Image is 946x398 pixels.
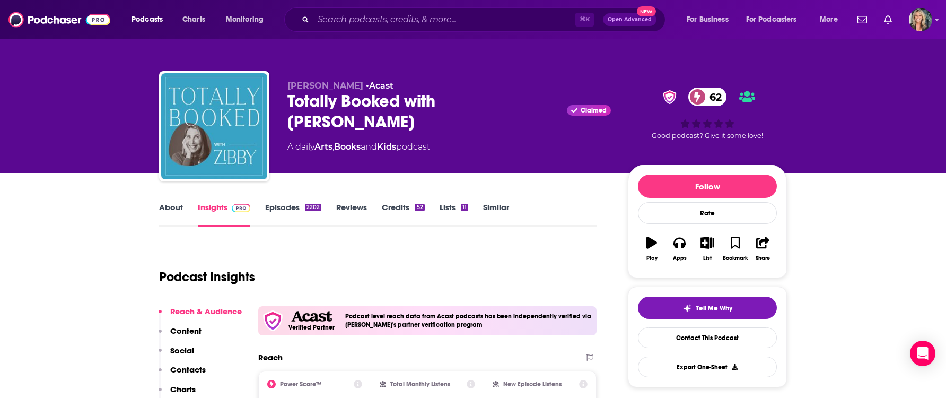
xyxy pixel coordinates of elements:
[756,255,770,262] div: Share
[638,230,665,268] button: Play
[746,12,797,27] span: For Podcasters
[232,204,250,212] img: Podchaser Pro
[198,202,250,227] a: InsightsPodchaser Pro
[170,326,202,336] p: Content
[280,380,321,388] h2: Power Score™
[366,81,393,91] span: •
[287,141,430,153] div: A daily podcast
[853,11,871,29] a: Show notifications dropdown
[161,73,267,179] img: Totally Booked with Zibby
[170,384,196,394] p: Charts
[721,230,749,268] button: Bookmark
[170,365,206,375] p: Contacts
[415,204,424,211] div: 52
[638,327,777,348] a: Contact This Podcast
[483,202,509,227] a: Similar
[699,88,727,106] span: 62
[176,11,212,28] a: Charts
[288,324,335,331] h5: Verified Partner
[305,204,321,211] div: 2202
[124,11,177,28] button: open menu
[361,142,377,152] span: and
[638,357,777,377] button: Export One-Sheet
[332,142,334,152] span: ,
[294,7,676,32] div: Search podcasts, credits, & more...
[377,142,396,152] a: Kids
[336,202,367,227] a: Reviews
[159,269,255,285] h1: Podcast Insights
[132,12,163,27] span: Podcasts
[581,108,607,113] span: Claimed
[638,175,777,198] button: Follow
[265,202,321,227] a: Episodes2202
[739,11,812,28] button: open menu
[575,13,594,27] span: ⌘ K
[646,255,658,262] div: Play
[159,365,206,384] button: Contacts
[503,380,562,388] h2: New Episode Listens
[820,12,838,27] span: More
[603,13,656,26] button: Open AdvancedNew
[159,306,242,326] button: Reach & Audience
[382,202,424,227] a: Credits52
[170,306,242,316] p: Reach & Audience
[652,132,763,140] span: Good podcast? Give it some love!
[749,230,777,268] button: Share
[461,204,468,211] div: 11
[687,12,729,27] span: For Business
[182,12,205,27] span: Charts
[688,88,727,106] a: 62
[665,230,693,268] button: Apps
[723,255,748,262] div: Bookmark
[673,255,687,262] div: Apps
[8,10,110,30] img: Podchaser - Follow, Share and Rate Podcasts
[313,11,575,28] input: Search podcasts, credits, & more...
[638,202,777,224] div: Rate
[909,8,932,31] button: Show profile menu
[159,345,194,365] button: Social
[910,341,935,366] div: Open Intercom Messenger
[683,304,691,313] img: tell me why sparkle
[679,11,742,28] button: open menu
[694,230,721,268] button: List
[812,11,851,28] button: open menu
[880,11,896,29] a: Show notifications dropdown
[608,17,652,22] span: Open Advanced
[696,304,732,313] span: Tell Me Why
[703,255,712,262] div: List
[170,345,194,356] p: Social
[909,8,932,31] span: Logged in as lisa.beech
[660,90,680,104] img: verified Badge
[334,142,361,152] a: Books
[258,352,283,362] h2: Reach
[218,11,277,28] button: open menu
[909,8,932,31] img: User Profile
[440,202,468,227] a: Lists11
[159,202,183,227] a: About
[291,311,331,322] img: Acast
[390,380,450,388] h2: Total Monthly Listens
[159,326,202,345] button: Content
[637,6,656,16] span: New
[262,310,283,331] img: verfied icon
[226,12,264,27] span: Monitoring
[369,81,393,91] a: Acast
[638,297,777,319] button: tell me why sparkleTell Me Why
[345,313,592,328] h4: Podcast level reach data from Acast podcasts has been independently verified via [PERSON_NAME]'s ...
[287,81,363,91] span: [PERSON_NAME]
[314,142,332,152] a: Arts
[628,81,787,146] div: verified Badge62Good podcast? Give it some love!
